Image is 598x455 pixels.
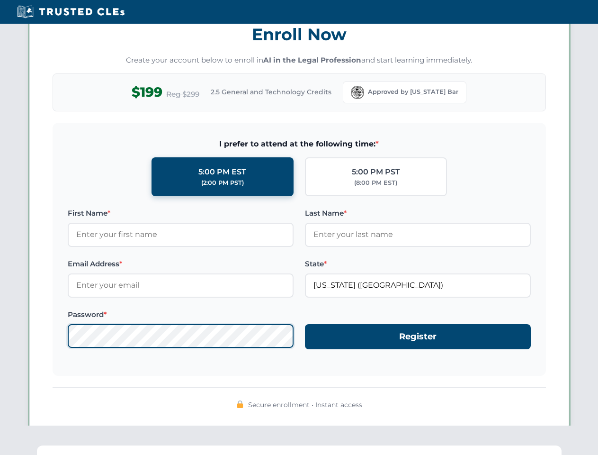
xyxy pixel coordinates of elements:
[68,223,294,246] input: Enter your first name
[351,86,364,99] img: Florida Bar
[166,89,199,100] span: Reg $299
[132,82,162,103] span: $199
[68,258,294,270] label: Email Address
[68,208,294,219] label: First Name
[198,166,246,178] div: 5:00 PM EST
[68,138,531,150] span: I prefer to attend at the following time:
[68,309,294,320] label: Password
[248,400,362,410] span: Secure enrollment • Instant access
[305,208,531,219] label: Last Name
[263,55,361,64] strong: AI in the Legal Profession
[305,273,531,297] input: Florida (FL)
[368,87,458,97] span: Approved by [US_STATE] Bar
[236,400,244,408] img: 🔒
[53,55,546,66] p: Create your account below to enroll in and start learning immediately.
[305,324,531,349] button: Register
[305,258,531,270] label: State
[352,166,400,178] div: 5:00 PM PST
[305,223,531,246] input: Enter your last name
[68,273,294,297] input: Enter your email
[201,178,244,188] div: (2:00 PM PST)
[14,5,127,19] img: Trusted CLEs
[211,87,331,97] span: 2.5 General and Technology Credits
[354,178,397,188] div: (8:00 PM EST)
[53,19,546,49] h3: Enroll Now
